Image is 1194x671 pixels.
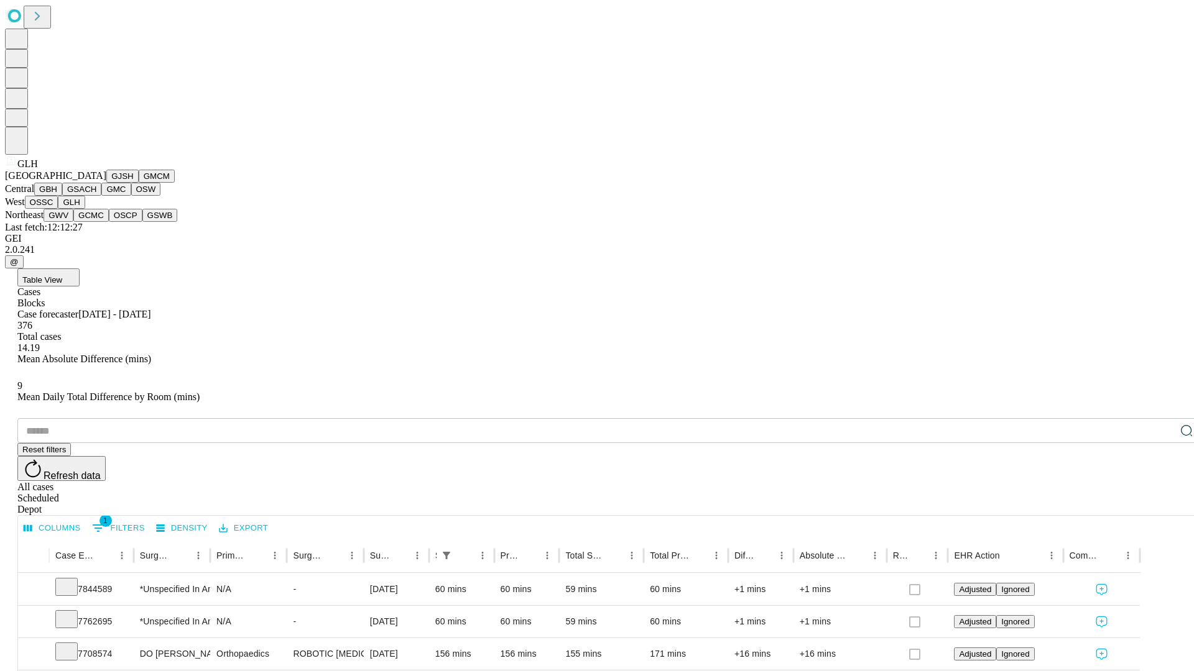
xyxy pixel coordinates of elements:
[5,244,1189,255] div: 2.0.241
[266,547,284,564] button: Menu
[17,309,78,319] span: Case forecaster
[5,170,106,181] span: [GEOGRAPHIC_DATA]
[249,547,266,564] button: Sort
[140,573,204,605] div: *Unspecified In And Out Surgery Glh
[24,579,43,601] button: Expand
[17,354,151,364] span: Mean Absolute Difference (mins)
[565,606,637,637] div: 59 mins
[800,638,881,670] div: +16 mins
[959,617,991,626] span: Adjusted
[5,222,83,232] span: Last fetch: 12:12:27
[140,638,204,670] div: DO [PERSON_NAME] [PERSON_NAME]
[435,550,437,560] div: Scheduled In Room Duration
[17,342,40,353] span: 14.19
[5,209,44,220] span: Northeast
[113,547,131,564] button: Menu
[73,209,109,222] button: GCMC
[216,606,280,637] div: N/A
[539,547,556,564] button: Menu
[435,606,488,637] div: 60 mins
[1119,547,1137,564] button: Menu
[849,547,866,564] button: Sort
[435,638,488,670] div: 156 mins
[800,606,881,637] div: +1 mins
[1043,547,1060,564] button: Menu
[565,573,637,605] div: 59 mins
[293,638,357,670] div: ROBOTIC [MEDICAL_DATA] KNEE TOTAL
[55,550,95,560] div: Case Epic Id
[1001,649,1029,659] span: Ignored
[22,445,66,454] span: Reset filters
[216,550,248,560] div: Primary Service
[17,331,61,342] span: Total cases
[734,573,787,605] div: +1 mins
[1102,547,1119,564] button: Sort
[438,547,455,564] div: 1 active filter
[55,606,127,637] div: 7762695
[21,519,84,538] button: Select columns
[409,547,426,564] button: Menu
[5,255,24,268] button: @
[438,547,455,564] button: Show filters
[866,547,884,564] button: Menu
[153,519,211,538] button: Density
[17,158,38,169] span: GLH
[139,170,175,183] button: GMCM
[62,183,101,196] button: GSACH
[55,638,127,670] div: 7708574
[99,514,112,527] span: 1
[1001,585,1029,594] span: Ignored
[959,585,991,594] span: Adjusted
[954,550,999,560] div: EHR Action
[456,547,474,564] button: Sort
[17,380,22,391] span: 9
[34,183,62,196] button: GBH
[22,275,62,285] span: Table View
[58,196,85,209] button: GLH
[391,547,409,564] button: Sort
[565,550,604,560] div: Total Scheduled Duration
[25,196,58,209] button: OSSC
[370,638,423,670] div: [DATE]
[190,547,207,564] button: Menu
[142,209,178,222] button: GSWB
[89,518,148,538] button: Show filters
[106,170,139,183] button: GJSH
[55,573,127,605] div: 7844589
[370,550,390,560] div: Surgery Date
[501,550,521,560] div: Predicted In Room Duration
[5,196,25,207] span: West
[734,550,754,560] div: Difference
[140,550,171,560] div: Surgeon Name
[5,183,34,194] span: Central
[690,547,708,564] button: Sort
[996,583,1034,596] button: Ignored
[435,573,488,605] div: 60 mins
[293,606,357,637] div: -
[606,547,623,564] button: Sort
[501,606,553,637] div: 60 mins
[216,519,271,538] button: Export
[5,233,1189,244] div: GEI
[800,550,848,560] div: Absolute Difference
[474,547,491,564] button: Menu
[959,649,991,659] span: Adjusted
[734,638,787,670] div: +16 mins
[17,268,80,286] button: Table View
[650,550,689,560] div: Total Predicted Duration
[131,183,161,196] button: OSW
[501,638,553,670] div: 156 mins
[17,456,106,481] button: Refresh data
[773,547,790,564] button: Menu
[650,606,722,637] div: 60 mins
[734,606,787,637] div: +1 mins
[1070,550,1101,560] div: Comments
[216,573,280,605] div: N/A
[927,547,945,564] button: Menu
[910,547,927,564] button: Sort
[24,644,43,665] button: Expand
[1001,617,1029,626] span: Ignored
[708,547,725,564] button: Menu
[78,309,150,319] span: [DATE] - [DATE]
[140,606,204,637] div: *Unspecified In And Out Surgery Glh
